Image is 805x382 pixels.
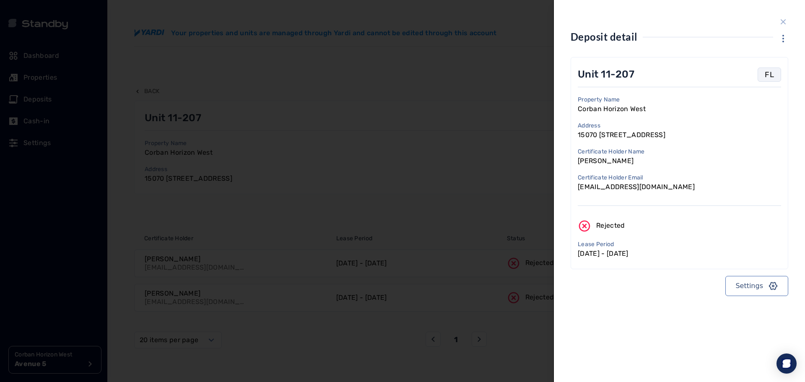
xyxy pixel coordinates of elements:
[578,68,634,81] p: Unit 11-207
[578,130,665,140] p: 15070 [STREET_ADDRESS]
[778,17,788,27] button: close sidebar
[578,96,646,104] p: Property Name
[578,174,695,182] p: Certificate Holder Email
[765,69,774,81] p: FL
[578,156,644,166] p: [PERSON_NAME]
[578,240,628,249] p: Lease Period
[571,31,638,43] span: Deposit detail
[578,249,628,259] p: [DATE] - [DATE]
[578,122,665,130] p: Address
[578,104,646,114] p: Corban Horizon West
[578,182,695,192] p: [EMAIL_ADDRESS][DOMAIN_NAME]
[596,221,625,231] p: Rejected
[578,148,644,156] p: Certificate Holder Name
[725,276,788,296] button: Settings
